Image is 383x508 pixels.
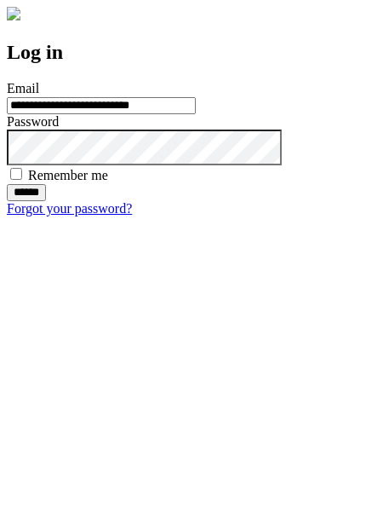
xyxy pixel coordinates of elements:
h2: Log in [7,41,376,64]
label: Password [7,114,59,129]
img: logo-4e3dc11c47720685a147b03b5a06dd966a58ff35d612b21f08c02c0306f2b779.png [7,7,20,20]
label: Remember me [28,168,108,182]
a: Forgot your password? [7,201,132,216]
label: Email [7,81,39,95]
